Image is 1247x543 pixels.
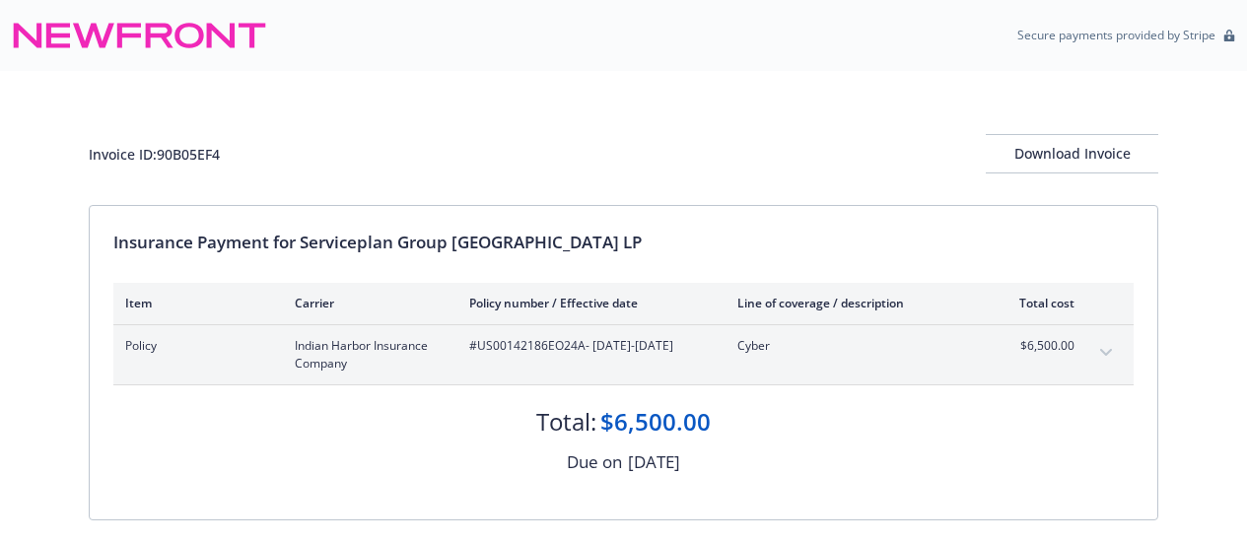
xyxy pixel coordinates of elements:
div: Due on [567,449,622,475]
span: Policy [125,337,263,355]
div: Insurance Payment for Serviceplan Group [GEOGRAPHIC_DATA] LP [113,230,1134,255]
span: #US00142186EO24A - [DATE]-[DATE] [469,337,706,355]
div: Policy number / Effective date [469,295,706,311]
p: Secure payments provided by Stripe [1017,27,1215,43]
div: Carrier [295,295,438,311]
div: PolicyIndian Harbor Insurance Company#US00142186EO24A- [DATE]-[DATE]Cyber$6,500.00expand content [113,325,1134,384]
div: $6,500.00 [600,405,711,439]
div: Invoice ID: 90B05EF4 [89,144,220,165]
div: Item [125,295,263,311]
span: Cyber [737,337,969,355]
div: Download Invoice [986,135,1158,172]
button: expand content [1090,337,1122,369]
div: Total: [536,405,596,439]
span: Indian Harbor Insurance Company [295,337,438,373]
button: Download Invoice [986,134,1158,173]
div: Line of coverage / description [737,295,969,311]
span: $6,500.00 [1001,337,1074,355]
div: [DATE] [628,449,680,475]
div: Total cost [1001,295,1074,311]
